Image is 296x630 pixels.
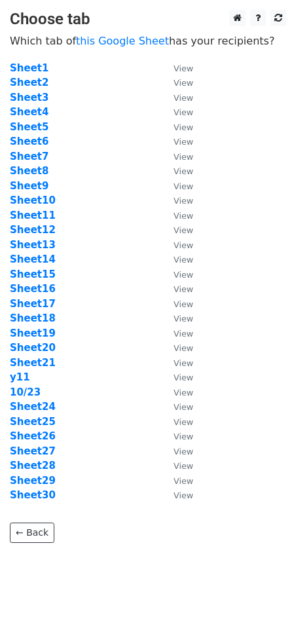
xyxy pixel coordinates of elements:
a: Sheet6 [10,136,48,147]
strong: Sheet12 [10,224,56,236]
a: Sheet8 [10,165,48,177]
small: View [174,107,193,117]
small: View [174,343,193,353]
h3: Choose tab [10,10,286,29]
a: View [160,92,193,103]
a: Sheet7 [10,151,48,162]
a: 10/23 [10,386,41,398]
a: View [160,210,193,221]
strong: Sheet9 [10,180,48,192]
small: View [174,78,193,88]
a: Sheet13 [10,239,56,251]
a: View [160,165,193,177]
a: Sheet16 [10,283,56,295]
small: View [174,211,193,221]
a: View [160,357,193,369]
a: View [160,327,193,339]
strong: Sheet14 [10,253,56,265]
small: View [174,417,193,427]
a: View [160,416,193,428]
a: View [160,239,193,251]
a: Sheet29 [10,475,56,487]
a: Sheet19 [10,327,56,339]
a: View [160,460,193,472]
a: Sheet15 [10,269,56,280]
a: Sheet28 [10,460,56,472]
a: Sheet18 [10,312,56,324]
small: View [174,137,193,147]
small: View [174,447,193,456]
a: Sheet21 [10,357,56,369]
a: View [160,475,193,487]
strong: Sheet25 [10,416,56,428]
a: View [160,77,193,88]
a: View [160,224,193,236]
a: Sheet3 [10,92,48,103]
a: Sheet5 [10,121,48,133]
small: View [174,152,193,162]
small: View [174,461,193,471]
small: View [174,225,193,235]
a: Sheet10 [10,195,56,206]
strong: Sheet11 [10,210,56,221]
small: View [174,476,193,486]
small: View [174,432,193,441]
small: View [174,255,193,265]
a: Sheet17 [10,298,56,310]
a: ← Back [10,523,54,543]
small: View [174,196,193,206]
small: View [174,329,193,339]
a: View [160,430,193,442]
a: Sheet2 [10,77,48,88]
a: View [160,253,193,265]
small: View [174,402,193,412]
p: Which tab of has your recipients? [10,34,286,48]
a: View [160,269,193,280]
small: View [174,240,193,250]
a: Sheet20 [10,342,56,354]
a: View [160,62,193,74]
small: View [174,64,193,73]
strong: Sheet24 [10,401,56,413]
a: Sheet30 [10,489,56,501]
small: View [174,122,193,132]
small: View [174,166,193,176]
a: View [160,195,193,206]
a: Sheet4 [10,106,48,118]
a: View [160,386,193,398]
small: View [174,388,193,398]
a: Sheet27 [10,445,56,457]
a: View [160,136,193,147]
small: View [174,373,193,382]
a: View [160,180,193,192]
small: View [174,491,193,500]
small: View [174,284,193,294]
strong: y11 [10,371,30,383]
small: View [174,181,193,191]
a: View [160,151,193,162]
a: View [160,445,193,457]
a: Sheet26 [10,430,56,442]
a: View [160,121,193,133]
a: View [160,401,193,413]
